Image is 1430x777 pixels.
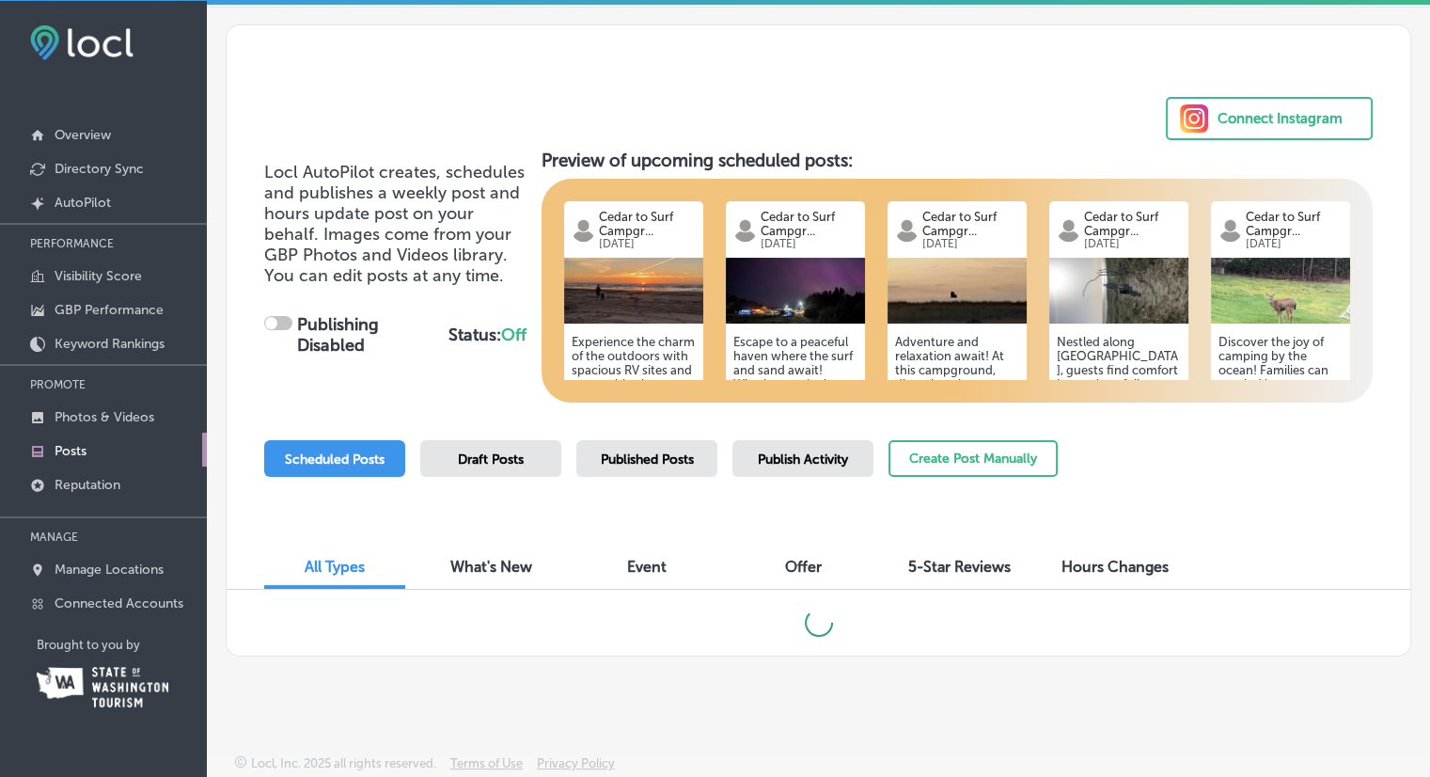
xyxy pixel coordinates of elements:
[264,265,504,286] span: You can edit posts at any time.
[55,562,164,578] p: Manage Locations
[448,325,526,345] strong: Status:
[922,238,1019,250] p: [DATE]
[599,210,696,238] p: Cedar to Surf Campgr...
[761,238,857,250] p: [DATE]
[601,452,694,468] span: Published Posts
[1218,335,1343,547] h5: Discover the joy of camping by the ocean! Families can unwind in cozy cabins, and RV travelers wi...
[37,667,168,707] img: Washington Tourism
[1218,104,1343,133] div: Connect Instagram
[501,325,526,345] span: Off
[726,258,865,324] img: 1756584909061b2535-9631-4917-acca-924532cac14f_2024-05-11.jpg
[55,161,144,177] p: Directory Sync
[55,127,111,143] p: Overview
[1049,258,1188,324] img: 1756584919c2d7d684-d9c6-4fc6-8612-3266d98d464c_2021-05-04.jpg
[908,558,1011,576] span: 5-Star Reviews
[733,218,757,242] img: logo
[564,258,703,324] img: f5455928-774b-45ee-b2da-a4d2868fbe46PXL_20201101_010046809.jpg
[895,335,1019,547] h5: Adventure and relaxation await! At this campground, direct beach access adds to the charm, making...
[1057,335,1181,547] h5: Nestled along [GEOGRAPHIC_DATA], guests find comfort in spacious full hookup RV sites and charmin...
[1084,210,1181,238] p: Cedar to Surf Campgr...
[542,150,1373,171] h3: Preview of upcoming scheduled posts:
[572,335,696,547] h5: Experience the charm of the outdoors with spacious RV sites and cozy cabins just steps from the b...
[55,477,120,493] p: Reputation
[55,268,142,284] p: Visibility Score
[251,756,436,770] p: Locl, Inc. 2025 all rights reserved.
[37,638,207,652] p: Brought to you by
[1084,238,1181,250] p: [DATE]
[55,443,86,459] p: Posts
[264,162,525,265] span: Locl AutoPilot creates, schedules and publishes a weekly post and hours update post on your behal...
[55,302,164,318] p: GBP Performance
[572,218,595,242] img: logo
[1211,258,1350,324] img: 17565849210941fe72-3d09-41fd-a3ac-dbc184c9c1b1_2020-12-03.jpg
[297,314,379,356] strong: Publishing Disabled
[895,218,919,242] img: logo
[733,335,857,547] h5: Escape to a peaceful haven where the surf and sand await! Whether you’re in an RV or snuggled in ...
[599,238,696,250] p: [DATE]
[1057,218,1080,242] img: logo
[55,195,111,211] p: AutoPilot
[888,258,1027,324] img: 1756584922f769e4cf-f93e-45e1-bdbc-9c5bdbd127ce_2020-12-03.jpg
[761,210,857,238] p: Cedar to Surf Campgr...
[55,409,154,425] p: Photos & Videos
[458,452,524,468] span: Draft Posts
[1246,210,1343,238] p: Cedar to Surf Campgr...
[1166,97,1373,140] button: Connect Instagram
[1246,238,1343,250] p: [DATE]
[758,452,848,468] span: Publish Activity
[305,558,365,576] span: All Types
[888,440,1058,477] button: Create Post Manually
[922,210,1019,238] p: Cedar to Surf Campgr...
[285,452,385,468] span: Scheduled Posts
[30,25,134,60] img: fda3e92497d09a02dc62c9cd864e3231.png
[450,558,532,576] span: What's New
[1061,558,1169,576] span: Hours Changes
[55,595,183,611] p: Connected Accounts
[1218,218,1242,242] img: logo
[785,558,822,576] span: Offer
[55,336,165,352] p: Keyword Rankings
[627,558,667,576] span: Event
